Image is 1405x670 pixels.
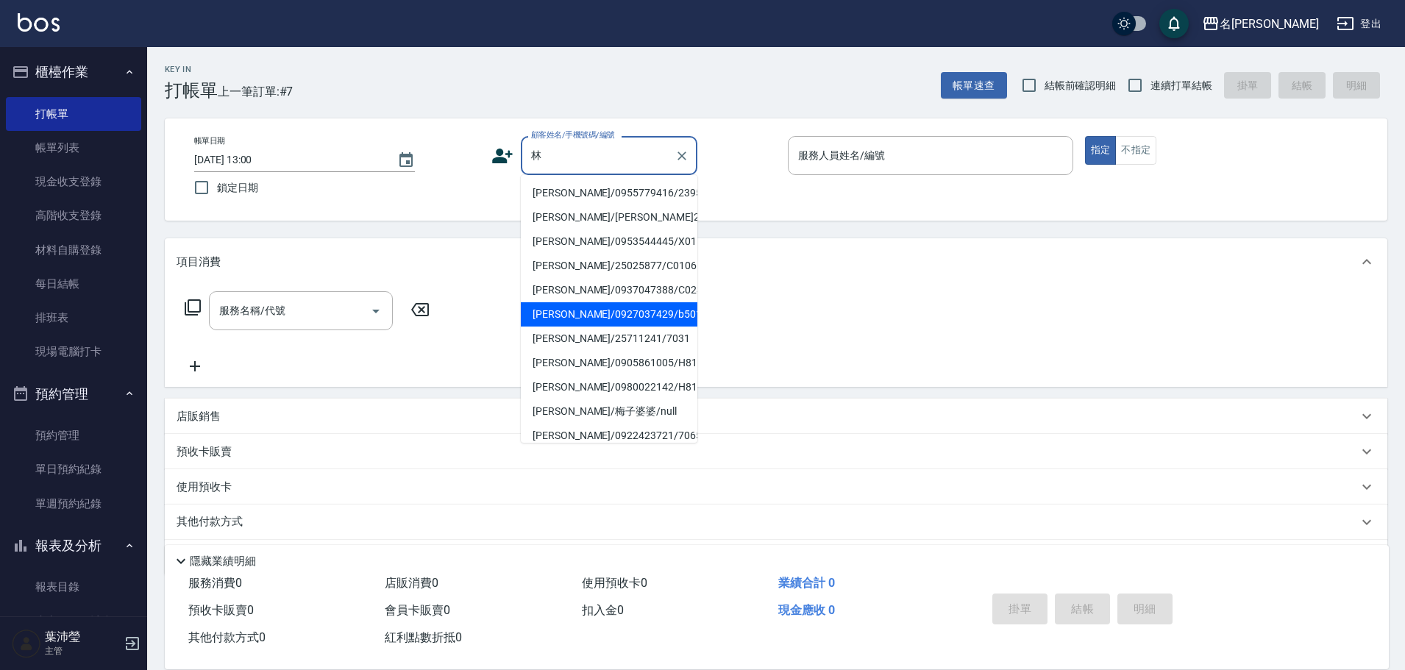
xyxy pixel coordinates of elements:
[6,97,141,131] a: 打帳單
[12,629,41,658] img: Person
[165,434,1387,469] div: 預收卡販賣
[190,554,256,569] p: 隱藏業績明細
[165,540,1387,575] div: 備註及來源
[521,229,697,254] li: [PERSON_NAME]/0953544445/X015
[1085,136,1117,165] button: 指定
[521,351,697,375] li: [PERSON_NAME]/0905861005/H8109
[6,335,141,368] a: 現場電腦打卡
[165,65,218,74] h2: Key In
[1331,10,1387,38] button: 登出
[388,143,424,178] button: Choose date, selected date is 2025-09-12
[364,299,388,323] button: Open
[521,254,697,278] li: [PERSON_NAME]/25025877/C0106
[217,180,258,196] span: 鎖定日期
[6,199,141,232] a: 高階收支登錄
[194,135,225,146] label: 帳單日期
[177,444,232,460] p: 預收卡販賣
[188,603,254,617] span: 預收卡販賣 0
[1196,9,1325,39] button: 名[PERSON_NAME]
[18,13,60,32] img: Logo
[165,469,1387,505] div: 使用預收卡
[6,605,141,638] a: 店家區間累計表
[385,576,438,590] span: 店販消費 0
[1150,78,1212,93] span: 連續打單結帳
[521,181,697,205] li: [PERSON_NAME]/0955779416/2395
[778,603,835,617] span: 現金應收 0
[6,487,141,521] a: 單週預約紀錄
[188,576,242,590] span: 服務消費 0
[188,630,266,644] span: 其他付款方式 0
[1045,78,1117,93] span: 結帳前確認明細
[521,424,697,448] li: [PERSON_NAME]/0922423721/7065
[194,148,383,172] input: YYYY/MM/DD hh:mm
[531,129,615,140] label: 顧客姓名/手機號碼/編號
[6,53,141,91] button: 櫃檯作業
[6,267,141,301] a: 每日結帳
[6,570,141,604] a: 報表目錄
[672,146,692,166] button: Clear
[6,527,141,565] button: 報表及分析
[521,302,697,327] li: [PERSON_NAME]/0927037429/b50152
[165,399,1387,434] div: 店販銷售
[177,409,221,424] p: 店販銷售
[1159,9,1189,38] button: save
[521,327,697,351] li: [PERSON_NAME]/25711241/7031
[941,72,1007,99] button: 帳單速查
[45,644,120,657] p: 主管
[778,576,835,590] span: 業績合計 0
[1115,136,1156,165] button: 不指定
[385,603,450,617] span: 會員卡販賣 0
[177,254,221,270] p: 項目消費
[6,301,141,335] a: 排班表
[521,399,697,424] li: [PERSON_NAME]/梅子婆婆/null
[165,238,1387,285] div: 項目消費
[521,278,697,302] li: [PERSON_NAME]/0937047388/C0236
[582,603,624,617] span: 扣入金 0
[521,375,697,399] li: [PERSON_NAME]/0980022142/H8153
[6,165,141,199] a: 現金收支登錄
[45,630,120,644] h5: 葉沛瑩
[6,233,141,267] a: 材料自購登錄
[6,375,141,413] button: 預約管理
[177,514,250,530] p: 其他付款方式
[165,505,1387,540] div: 其他付款方式
[218,82,294,101] span: 上一筆訂單:#7
[6,418,141,452] a: 預約管理
[6,452,141,486] a: 單日預約紀錄
[521,205,697,229] li: [PERSON_NAME]/[PERSON_NAME]2168/2168
[165,80,218,101] h3: 打帳單
[177,480,232,495] p: 使用預收卡
[1220,15,1319,33] div: 名[PERSON_NAME]
[582,576,647,590] span: 使用預收卡 0
[6,131,141,165] a: 帳單列表
[385,630,462,644] span: 紅利點數折抵 0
